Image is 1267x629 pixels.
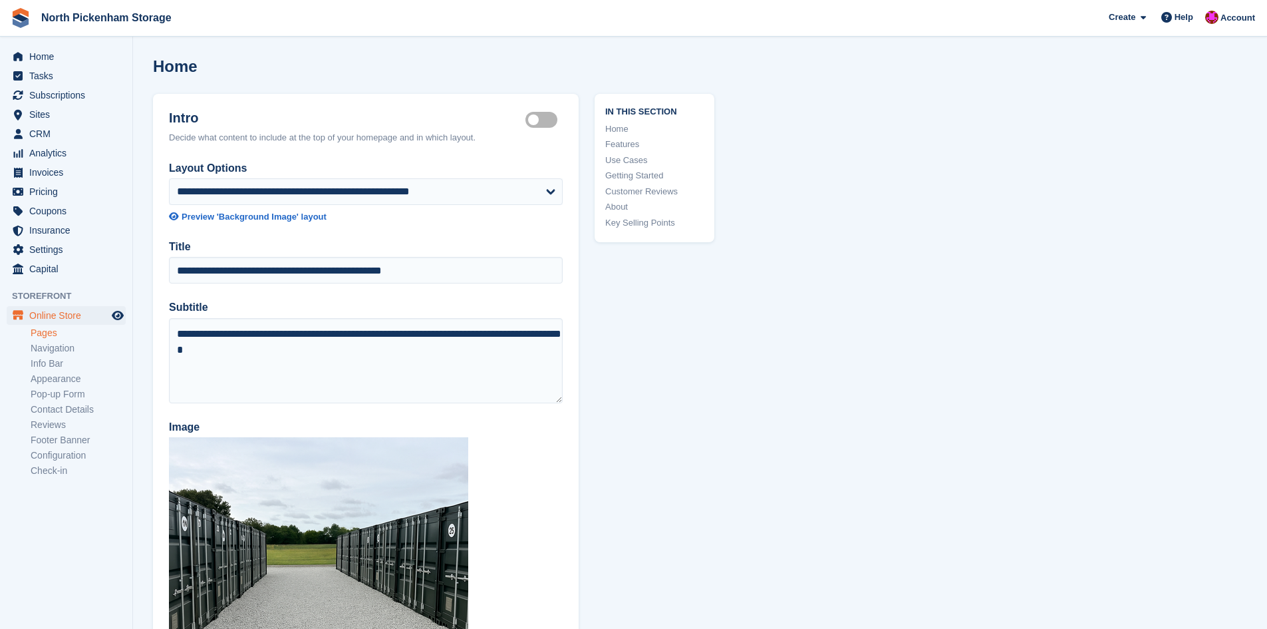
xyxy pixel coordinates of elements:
[7,86,126,105] a: menu
[29,260,109,278] span: Capital
[29,182,109,201] span: Pricing
[29,240,109,259] span: Settings
[29,67,109,85] span: Tasks
[11,8,31,28] img: stora-icon-8386f47178a22dfd0bd8f6a31ec36ba5ce8667c1dd55bd0f319d3a0aa187defe.svg
[29,47,109,66] span: Home
[7,182,126,201] a: menu
[605,200,704,214] a: About
[31,465,126,477] a: Check-in
[605,169,704,182] a: Getting Started
[110,308,126,323] a: Preview store
[1175,11,1193,24] span: Help
[29,86,109,105] span: Subscriptions
[7,240,126,259] a: menu
[7,221,126,240] a: menu
[605,138,704,151] a: Features
[7,124,126,143] a: menu
[7,105,126,124] a: menu
[7,47,126,66] a: menu
[29,163,109,182] span: Invoices
[525,119,563,121] label: Hero section active
[31,434,126,447] a: Footer Banner
[29,306,109,325] span: Online Store
[605,105,704,117] span: In this section
[182,210,327,224] div: Preview 'Background Image' layout
[7,260,126,278] a: menu
[169,419,563,435] label: Image
[1205,11,1218,24] img: Dylan Taylor
[7,306,126,325] a: menu
[29,221,109,240] span: Insurance
[169,160,563,176] label: Layout Options
[29,202,109,220] span: Coupons
[31,388,126,401] a: Pop-up Form
[605,154,704,167] a: Use Cases
[605,216,704,230] a: Key Selling Points
[605,185,704,198] a: Customer Reviews
[169,300,563,315] label: Subtitle
[12,290,132,303] span: Storefront
[169,131,563,144] div: Decide what content to include at the top of your homepage and in which layout.
[169,239,563,255] label: Title
[153,57,198,75] h1: Home
[31,449,126,462] a: Configuration
[29,144,109,162] span: Analytics
[169,210,563,224] a: Preview 'Background Image' layout
[31,357,126,370] a: Info Bar
[29,105,109,124] span: Sites
[7,67,126,85] a: menu
[29,124,109,143] span: CRM
[31,419,126,431] a: Reviews
[7,144,126,162] a: menu
[31,373,126,385] a: Appearance
[7,202,126,220] a: menu
[31,403,126,416] a: Contact Details
[605,122,704,136] a: Home
[31,342,126,355] a: Navigation
[7,163,126,182] a: menu
[169,110,525,126] h2: Intro
[31,327,126,339] a: Pages
[1109,11,1135,24] span: Create
[36,7,177,29] a: North Pickenham Storage
[1220,11,1255,25] span: Account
